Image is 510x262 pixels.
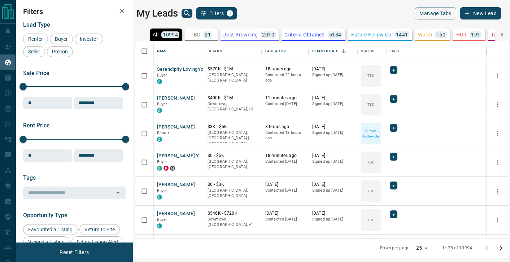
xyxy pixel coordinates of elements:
button: New Lead [460,7,501,19]
span: Seller [26,49,43,54]
span: Favourited a Listing [26,227,75,232]
button: [PERSON_NAME] [157,210,195,217]
p: 1441 [396,32,408,37]
p: [DATE] [265,210,305,217]
div: Return to Site [79,224,120,235]
p: 191 [471,32,480,37]
button: Go to next page [494,241,508,256]
div: Investor [75,34,103,44]
div: Precon [47,46,73,57]
span: Opportunity Type [23,212,67,219]
span: Viewed a Listing [26,239,67,245]
button: [PERSON_NAME] [157,95,195,102]
p: All [153,32,158,37]
p: 10994 [163,32,178,37]
p: TBD [367,102,374,107]
span: Renter [157,131,169,135]
p: 11 minutes ago [265,95,305,101]
p: Toronto [208,130,258,147]
div: condos.ca [157,108,162,113]
div: Details [208,41,222,61]
span: Rent Price [23,122,50,129]
p: $570K - $1M [208,66,258,72]
p: [GEOGRAPHIC_DATA], [GEOGRAPHIC_DATA] [208,72,258,83]
div: + [390,182,397,189]
span: Precon [49,49,70,54]
p: Rows per page: [380,245,410,251]
div: Renter [23,34,48,44]
div: Last Active [262,41,309,61]
p: TBD [367,188,374,194]
div: Last Active [265,41,288,61]
div: Buyer [50,34,73,44]
p: Contacted [DATE] [265,159,305,165]
div: Details [204,41,262,61]
div: Claimed Date [312,41,339,61]
div: + [390,66,397,74]
span: Set up Listing Alert [74,239,121,245]
button: [PERSON_NAME] [157,182,195,188]
p: 2010 [262,32,274,37]
div: Seller [23,46,45,57]
p: [DATE] [265,182,305,188]
div: 25 [413,243,431,253]
p: Contacted 22 hours ago [265,72,305,83]
span: Buyer [157,217,167,222]
div: + [390,153,397,161]
div: + [390,124,397,132]
p: $3K - $5K [208,124,258,130]
span: Buyer [157,188,167,193]
span: + [392,153,395,160]
p: Criteria Obtained [284,32,325,37]
p: Signed up [DATE] [312,217,354,222]
h2: Filters [23,7,126,16]
p: [DATE] [312,210,354,217]
p: 18 minutes ago [265,153,305,159]
button: Serendipity LovingYou [157,66,206,73]
p: Contacted [DATE] [265,217,305,222]
p: Future Follow Up [362,128,380,139]
div: condos.ca [157,223,162,228]
div: condos.ca [157,79,162,84]
p: TBD [367,160,374,165]
button: Open [113,188,123,198]
button: Sort [339,46,349,56]
button: more [492,128,503,139]
div: + [390,210,397,218]
span: Buyer [52,36,70,42]
span: + [392,95,395,102]
div: Set up Listing Alert [71,236,123,247]
span: Sale Price [23,70,49,77]
div: property.ca [164,166,169,171]
p: [GEOGRAPHIC_DATA], [GEOGRAPHIC_DATA] [208,159,258,170]
div: Favourited a Listing [23,224,78,235]
div: condos.ca [157,137,162,142]
button: more [492,157,503,168]
p: 160 [436,32,445,37]
button: more [492,99,503,110]
div: + [390,95,397,103]
span: Renter [26,36,45,42]
p: Signed up [DATE] [312,159,354,165]
span: + [392,182,395,189]
div: condos.ca [157,166,162,171]
p: 5134 [329,32,341,37]
p: TBD [367,217,374,223]
span: 1 [227,11,232,16]
p: [DATE] [312,153,354,159]
p: Contacted [DATE] [265,101,305,107]
button: Reset Filters [55,246,93,258]
p: Just Browsing [223,32,258,37]
div: Status [357,41,386,61]
span: Tags [23,174,36,181]
p: $0 - $3K [208,182,258,188]
p: $0 - $5K [208,153,258,159]
button: Filters1 [196,7,237,19]
span: + [392,211,395,218]
button: Manage Tabs [415,7,456,19]
p: [GEOGRAPHIC_DATA], [GEOGRAPHIC_DATA] [208,188,258,199]
div: Name [153,41,204,61]
button: more [492,215,503,226]
p: [DATE] [312,182,354,188]
div: Tags [386,41,487,61]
